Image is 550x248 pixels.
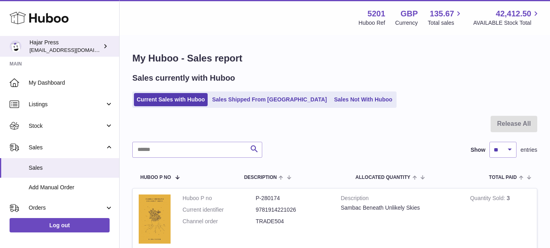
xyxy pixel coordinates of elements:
span: 42,412.50 [496,8,531,19]
dt: Channel order [183,218,256,225]
img: 1620153297.png [139,194,171,244]
a: 135.67 Total sales [428,8,463,27]
span: Listings [29,101,105,108]
a: 42,412.50 AVAILABLE Stock Total [473,8,540,27]
a: Sales Shipped From [GEOGRAPHIC_DATA] [209,93,330,106]
span: Total sales [428,19,463,27]
span: Add Manual Order [29,184,113,191]
dt: Current identifier [183,206,256,214]
span: AVAILABLE Stock Total [473,19,540,27]
label: Show [471,146,485,154]
div: Huboo Ref [359,19,385,27]
div: Currency [395,19,418,27]
strong: Description [341,194,458,204]
a: Log out [10,218,110,232]
div: Sambac Beneath Unlikely Skies [341,204,458,212]
strong: 5201 [367,8,385,19]
a: Sales Not With Huboo [331,93,395,106]
span: [EMAIL_ADDRESS][DOMAIN_NAME] [29,47,117,53]
dt: Huboo P no [183,194,256,202]
span: Total paid [489,175,517,180]
img: editorial@hajarpress.com [10,40,22,52]
div: Hajar Press [29,39,101,54]
h1: My Huboo - Sales report [132,52,537,65]
span: Huboo P no [140,175,171,180]
span: ALLOCATED Quantity [356,175,411,180]
dd: P-280174 [256,194,329,202]
span: entries [521,146,537,154]
span: Sales [29,164,113,172]
dd: 9781914221026 [256,206,329,214]
span: Stock [29,122,105,130]
span: My Dashboard [29,79,113,87]
span: Sales [29,144,105,151]
span: 135.67 [430,8,454,19]
span: Orders [29,204,105,212]
a: Current Sales with Huboo [134,93,208,106]
strong: GBP [401,8,418,19]
h2: Sales currently with Huboo [132,73,235,83]
span: Description [244,175,277,180]
strong: Quantity Sold [470,195,507,203]
dd: TRADE504 [256,218,329,225]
